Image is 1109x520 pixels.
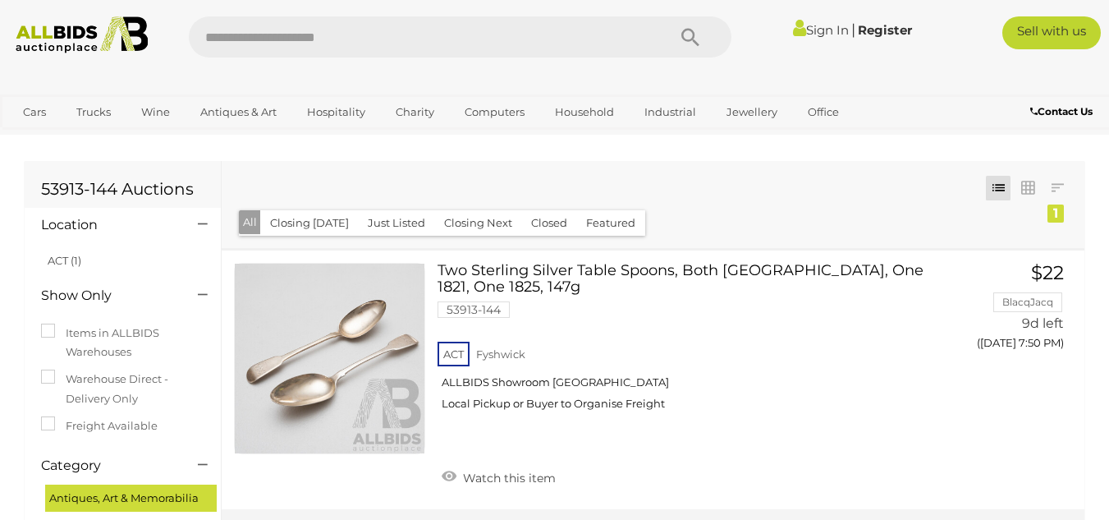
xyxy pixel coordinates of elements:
img: Allbids.com.au [8,16,156,53]
a: Watch this item [438,464,560,489]
h1: 53913-144 Auctions [41,180,204,198]
a: ACT (1) [48,254,81,267]
a: Hospitality [296,99,376,126]
a: Jewellery [716,99,788,126]
div: Antiques, Art & Memorabilia [45,485,217,512]
a: $22 BlacqJacq 9d left ([DATE] 7:50 PM) [953,263,1068,359]
a: Cars [12,99,57,126]
span: | [851,21,855,39]
a: Household [544,99,625,126]
a: Charity [385,99,445,126]
button: Featured [576,210,645,236]
h4: Location [41,218,173,232]
button: Search [649,16,731,58]
a: Computers [454,99,535,126]
div: 1 [1047,205,1064,223]
span: $22 [1031,261,1064,284]
a: Trucks [66,99,121,126]
label: Items in ALLBIDS Warehouses [41,324,204,362]
button: Closed [521,210,577,236]
a: Contact Us [1030,103,1097,121]
label: Warehouse Direct - Delivery Only [41,370,204,408]
a: [GEOGRAPHIC_DATA] [76,126,214,153]
a: Sports [12,126,67,153]
button: All [239,210,261,234]
h4: Category [41,458,173,473]
a: Antiques & Art [190,99,287,126]
b: Contact Us [1030,105,1093,117]
a: Office [797,99,850,126]
a: Sign In [793,22,849,38]
a: Wine [131,99,181,126]
h4: Show Only [41,288,173,303]
a: Two Sterling Silver Table Spoons, Both [GEOGRAPHIC_DATA], One 1821, One 1825, 147g 53913-144 ACT ... [450,263,928,423]
button: Closing Next [434,210,522,236]
button: Closing [DATE] [260,210,359,236]
label: Freight Available [41,416,158,435]
button: Just Listed [358,210,435,236]
a: Register [858,22,912,38]
span: Watch this item [459,471,556,485]
a: Industrial [634,99,707,126]
a: Sell with us [1002,16,1101,49]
